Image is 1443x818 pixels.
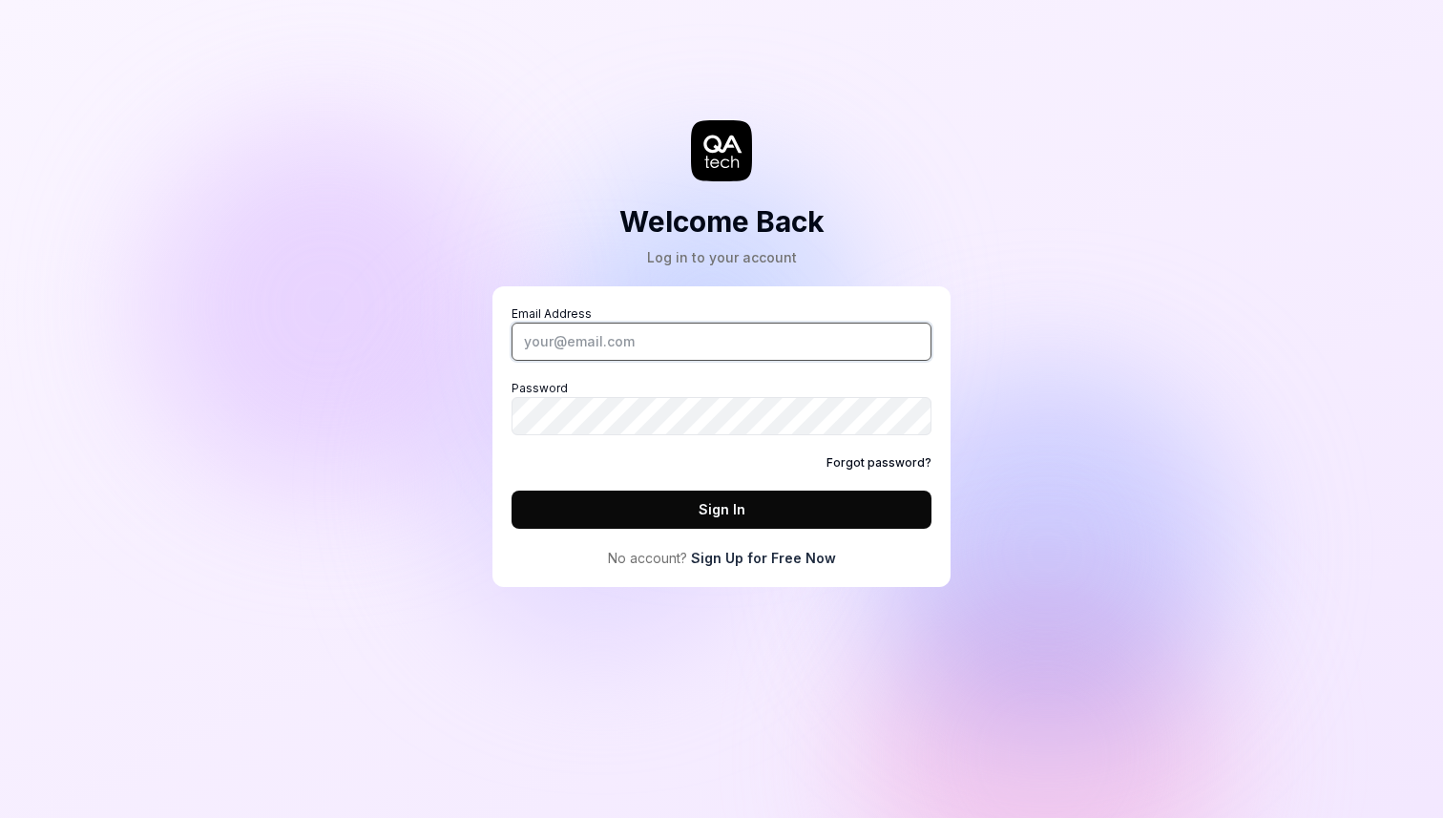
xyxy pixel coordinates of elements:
span: No account? [608,548,687,568]
button: Sign In [512,491,931,529]
h2: Welcome Back [619,200,825,243]
label: Password [512,380,931,435]
label: Email Address [512,305,931,361]
a: Forgot password? [826,454,931,472]
input: Password [512,397,931,435]
a: Sign Up for Free Now [691,548,836,568]
input: Email Address [512,323,931,361]
div: Log in to your account [619,247,825,267]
